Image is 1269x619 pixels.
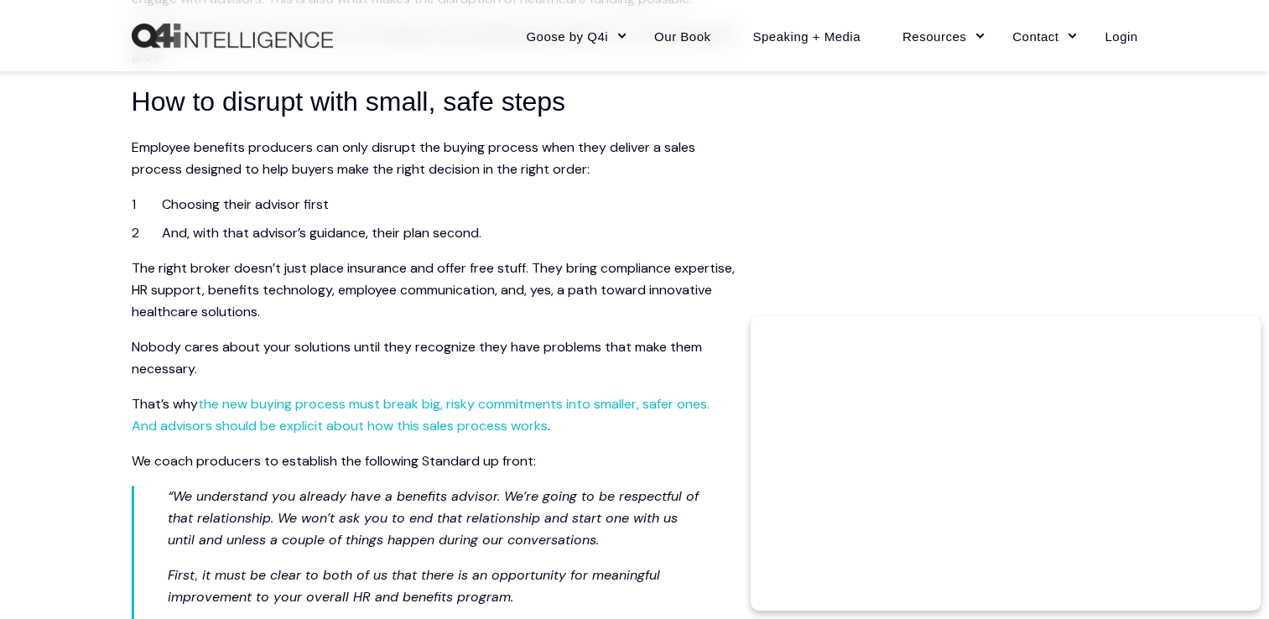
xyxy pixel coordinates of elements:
[751,316,1261,611] iframe: Popup CTA
[132,23,333,49] img: Q4intelligence, LLC logo
[162,195,329,213] span: Choosing their advisor first
[132,138,695,178] span: Employee benefits producers can only disrupt the buying process when they deliver a sales process...
[132,259,735,320] span: The right broker doesn’t just place insurance and offer free stuff. They bring compliance experti...
[132,338,702,377] span: Nobody cares about your solutions until they recognize they have problems that make them necessary.
[168,566,660,606] span: First, it must be clear to both of us that there is an opportunity for meaningful improvement to ...
[162,224,481,242] span: And, with that advisor’s guidance, their plan second.
[132,452,536,470] span: We coach producers to establish the following Standard up front:
[132,395,710,434] span: That’s why .
[132,23,333,49] a: Back to Home
[132,81,736,123] h3: How to disrupt with small, safe steps
[132,395,710,434] a: the new buying process must break big, risky commitments into smaller, safer ones. And advisors s...
[168,487,699,549] span: “We understand you already have a benefits advisor. We’re going to be respectful of that relation...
